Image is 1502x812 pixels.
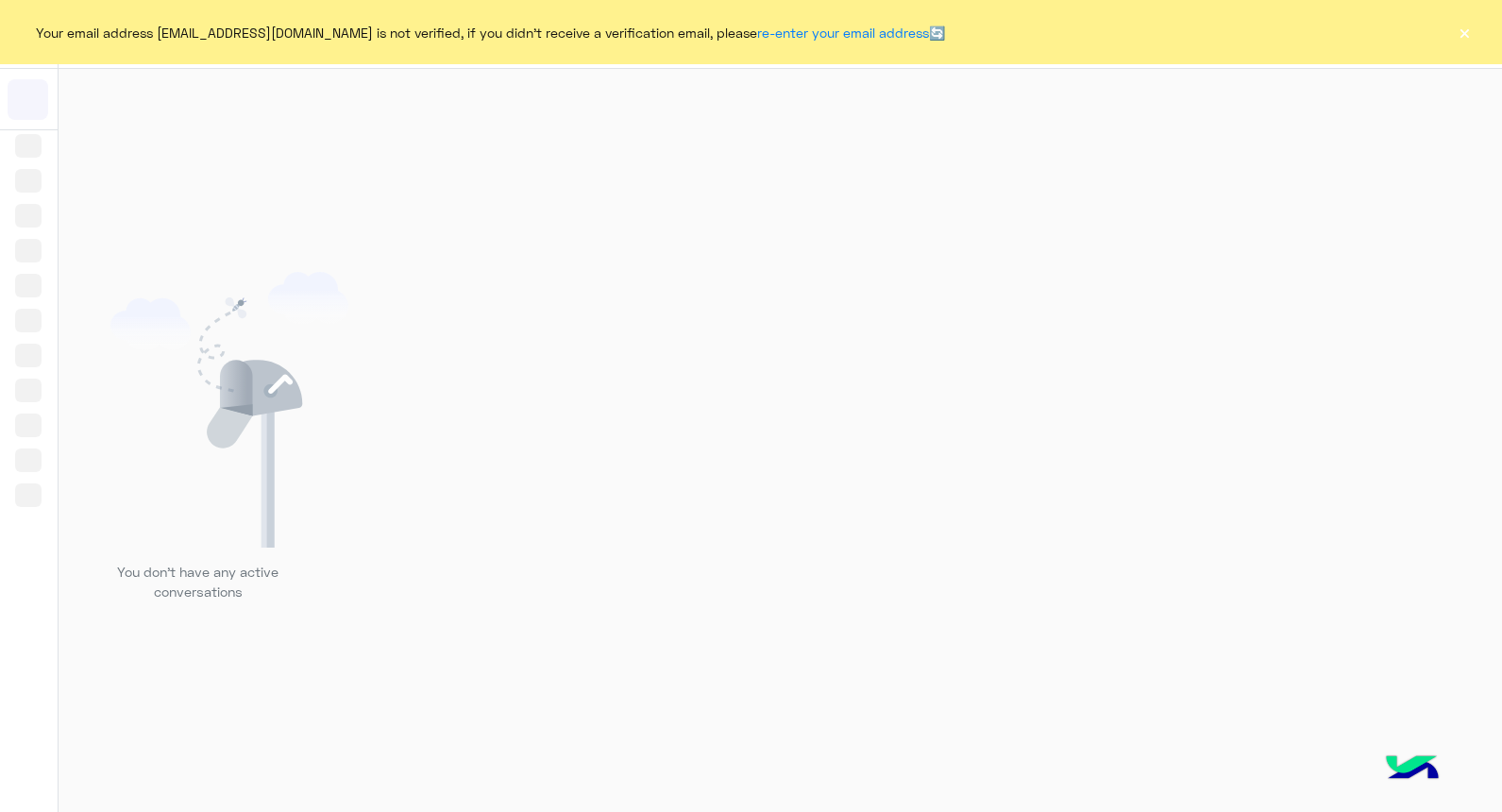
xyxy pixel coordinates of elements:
[110,272,348,548] img: empty users
[103,562,294,602] p: You don’t have any active conversations
[757,25,929,41] a: re-enter your email address
[1455,23,1474,42] button: ×
[36,23,945,42] span: Your email address [EMAIL_ADDRESS][DOMAIN_NAME] is not verified, if you didn't receive a verifica...
[1379,736,1445,803] img: hulul-logo.png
